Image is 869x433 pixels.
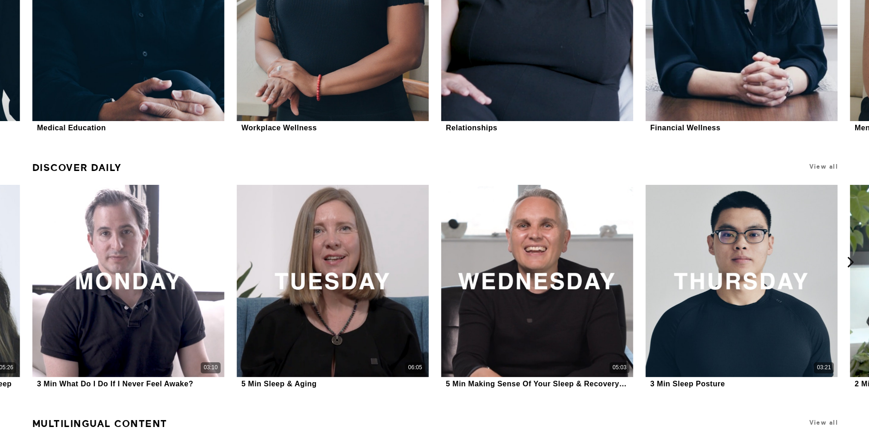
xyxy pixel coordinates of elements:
a: View all [809,419,838,426]
a: 3 Min What Do I Do If I Never Feel Awake?03:103 Min What Do I Do If I Never Feel Awake? [32,185,225,390]
div: 5 Min Making Sense Of Your Sleep & Recovery Scores [446,379,629,388]
div: 03:21 [817,364,831,372]
a: 5 Min Sleep & Aging06:055 Min Sleep & Aging [237,185,429,390]
div: Workplace Wellness [241,123,317,132]
div: 3 Min Sleep Posture [650,379,725,388]
div: 5 Min Sleep & Aging [241,379,317,388]
a: Discover Daily [32,158,122,177]
div: 06:05 [408,364,422,372]
div: 3 Min What Do I Do If I Never Feel Awake? [37,379,193,388]
a: 3 Min Sleep Posture03:213 Min Sleep Posture [646,185,838,390]
div: Medical Education [37,123,106,132]
div: Financial Wellness [650,123,721,132]
div: 03:10 [204,364,218,372]
a: View all [809,163,838,170]
div: 05:03 [613,364,627,372]
div: Relationships [446,123,497,132]
a: 5 Min Making Sense Of Your Sleep & Recovery Scores05:035 Min Making Sense Of Your Sleep & Recover... [441,185,634,390]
